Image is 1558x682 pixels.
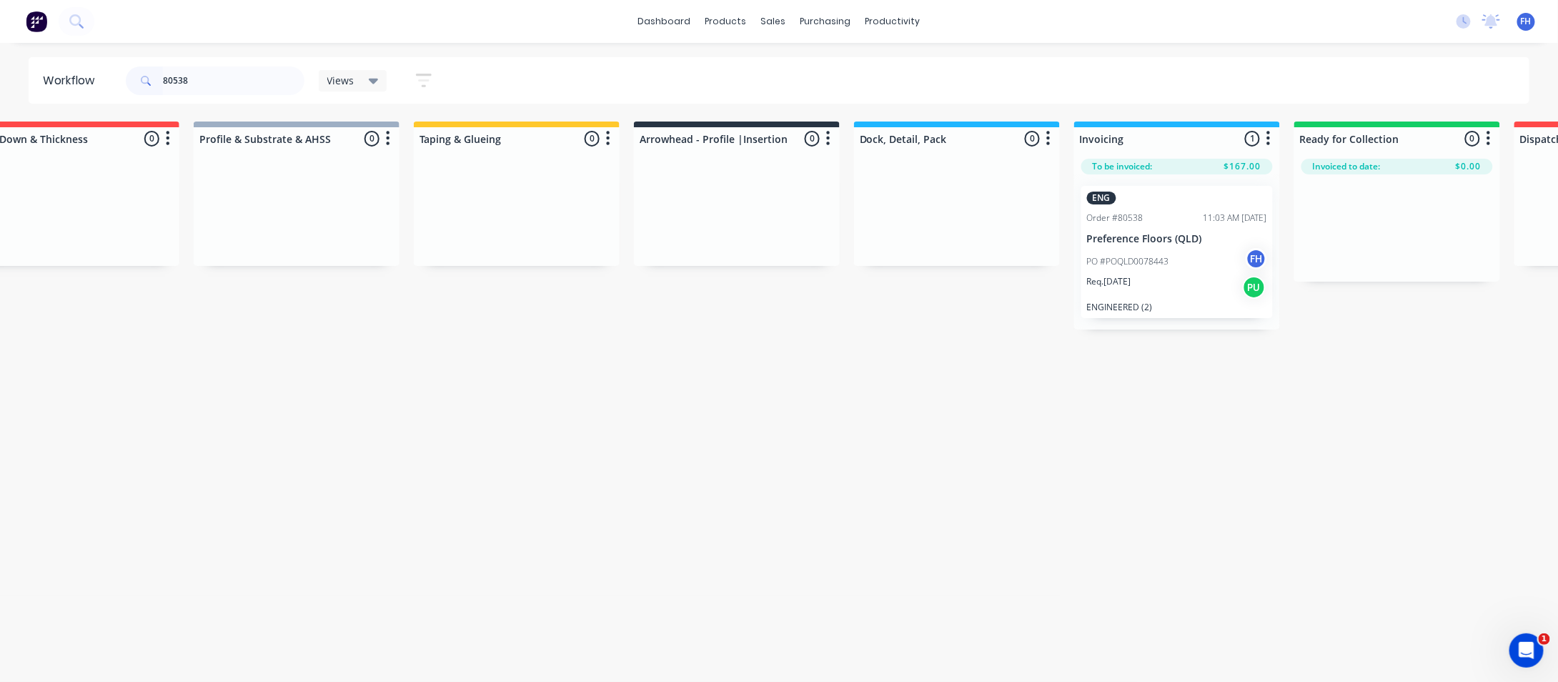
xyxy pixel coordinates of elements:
div: FH [1246,248,1267,270]
div: ENG [1087,192,1116,204]
span: $167.00 [1224,160,1261,173]
span: $0.00 [1456,160,1482,173]
div: products [698,11,754,32]
div: PU [1243,276,1266,299]
div: sales [754,11,793,32]
p: Req. [DATE] [1087,275,1131,288]
div: ENGOrder #8053811:03 AM [DATE]Preference Floors (QLD)PO #POQLD0078443FHReq.[DATE]PUENGINEERED (2) [1081,186,1273,318]
iframe: Intercom live chat [1509,633,1544,668]
a: dashboard [631,11,698,32]
input: Search for orders... [163,66,304,95]
span: 1 [1539,633,1550,645]
span: FH [1521,15,1532,28]
div: purchasing [793,11,858,32]
div: 11:03 AM [DATE] [1204,212,1267,224]
span: Views [327,73,354,88]
p: Preference Floors (QLD) [1087,233,1267,245]
img: Factory [26,11,47,32]
div: Order #80538 [1087,212,1143,224]
div: productivity [858,11,928,32]
p: PO #POQLD0078443 [1087,255,1169,268]
span: Invoiced to date: [1313,160,1381,173]
span: To be invoiced: [1093,160,1153,173]
p: ENGINEERED (2) [1087,302,1267,312]
div: Workflow [43,72,101,89]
